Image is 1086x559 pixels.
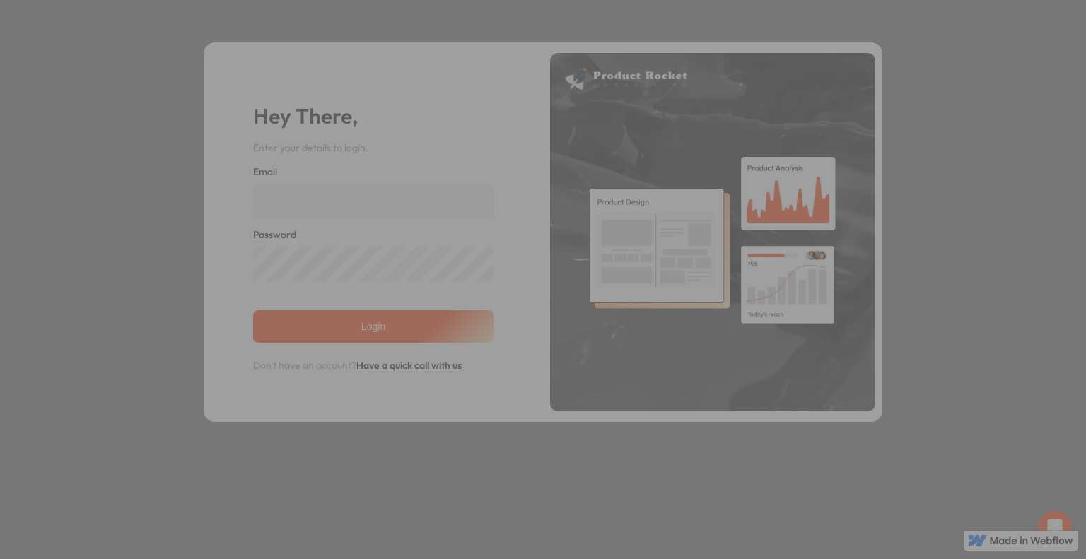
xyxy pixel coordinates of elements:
[356,359,462,372] a: Have a quick call with us
[1038,511,1072,545] div: Open Intercom Messenger
[550,53,875,411] img: Product Rocket Consulting pop-up image
[253,100,494,133] h2: Hey There,
[253,163,494,180] label: Email
[253,226,494,243] label: Password
[253,310,494,343] input: Login
[990,536,1073,545] img: Made in Webflow
[253,140,494,156] p: Enter your details to login.
[253,358,462,372] span: Don't have an account?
